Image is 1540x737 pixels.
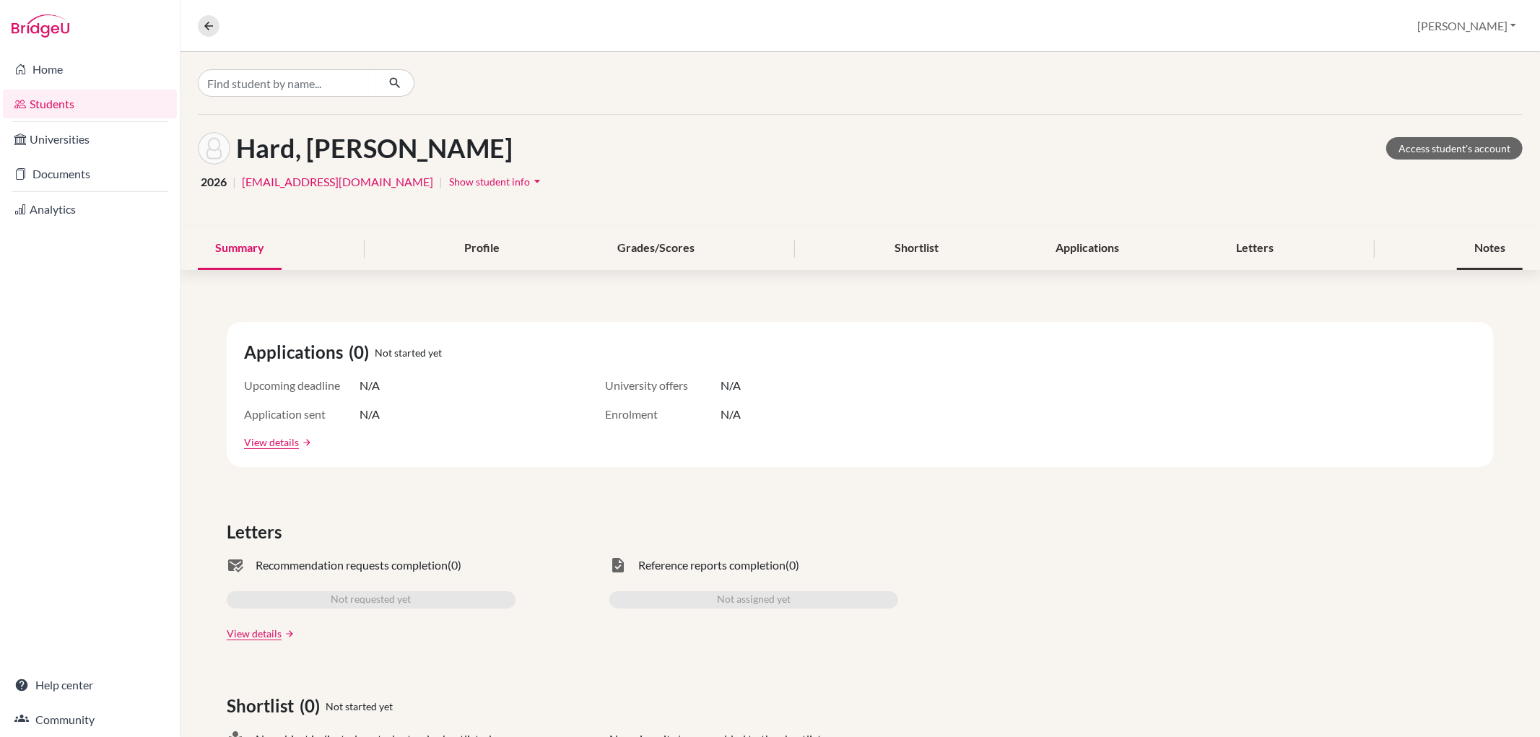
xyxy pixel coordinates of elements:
a: arrow_forward [282,629,295,639]
span: (0) [300,693,326,719]
input: Find student by name... [198,69,377,97]
h1: Hard, [PERSON_NAME] [236,133,513,164]
a: Universities [3,125,177,154]
span: Applications [244,339,349,365]
span: Upcoming deadline [244,377,360,394]
span: Application sent [244,406,360,423]
span: Recommendation requests completion [256,557,448,574]
div: Shortlist [877,227,956,270]
div: Letters [1219,227,1292,270]
span: Letters [227,519,287,545]
span: N/A [360,377,380,394]
span: task [609,557,627,574]
div: Grades/Scores [600,227,712,270]
i: arrow_drop_down [530,174,544,188]
span: N/A [360,406,380,423]
a: Home [3,55,177,84]
a: View details [244,435,299,450]
span: University offers [605,377,721,394]
div: Profile [447,227,517,270]
span: N/A [721,406,741,423]
img: Olivia Hard's avatar [198,132,230,165]
span: Not assigned yet [717,591,791,609]
span: (0) [349,339,375,365]
a: Documents [3,160,177,188]
a: arrow_forward [299,437,312,448]
span: | [439,173,443,191]
a: View details [227,626,282,641]
div: Notes [1457,227,1523,270]
span: Not requested yet [331,591,412,609]
button: [PERSON_NAME] [1411,12,1523,40]
span: Not started yet [375,345,442,360]
span: Reference reports completion [638,557,786,574]
a: Help center [3,671,177,699]
span: Not started yet [326,699,393,714]
span: mark_email_read [227,557,244,574]
a: Analytics [3,195,177,224]
span: | [232,173,236,191]
span: 2026 [201,173,227,191]
div: Applications [1038,227,1136,270]
span: (0) [448,557,461,574]
div: Summary [198,227,282,270]
span: Shortlist [227,693,300,719]
img: Bridge-U [12,14,69,38]
a: [EMAIL_ADDRESS][DOMAIN_NAME] [242,173,433,191]
span: (0) [786,557,799,574]
a: Access student's account [1386,137,1523,160]
span: N/A [721,377,741,394]
span: Show student info [449,175,530,188]
button: Show student infoarrow_drop_down [448,170,545,193]
span: Enrolment [605,406,721,423]
a: Students [3,90,177,118]
a: Community [3,705,177,734]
